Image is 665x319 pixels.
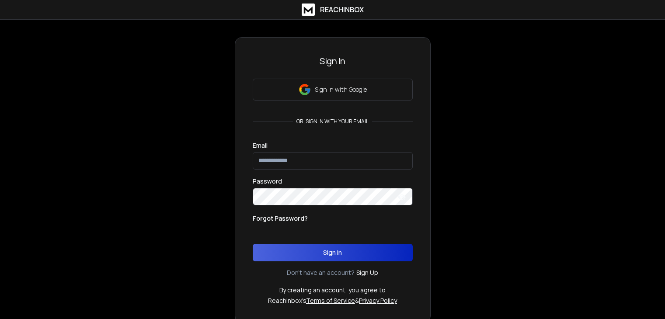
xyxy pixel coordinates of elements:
a: Privacy Policy [359,296,397,305]
a: ReachInbox [302,3,364,16]
label: Password [253,178,282,184]
img: logo [302,3,315,16]
p: ReachInbox's & [268,296,397,305]
p: Forgot Password? [253,214,308,223]
h1: ReachInbox [320,4,364,15]
p: Don't have an account? [287,268,355,277]
a: Sign Up [356,268,378,277]
p: By creating an account, you agree to [279,286,386,295]
button: Sign in with Google [253,79,413,101]
label: Email [253,142,268,149]
p: or, sign in with your email [293,118,372,125]
h3: Sign In [253,55,413,67]
a: Terms of Service [306,296,355,305]
button: Sign In [253,244,413,261]
p: Sign in with Google [315,85,367,94]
